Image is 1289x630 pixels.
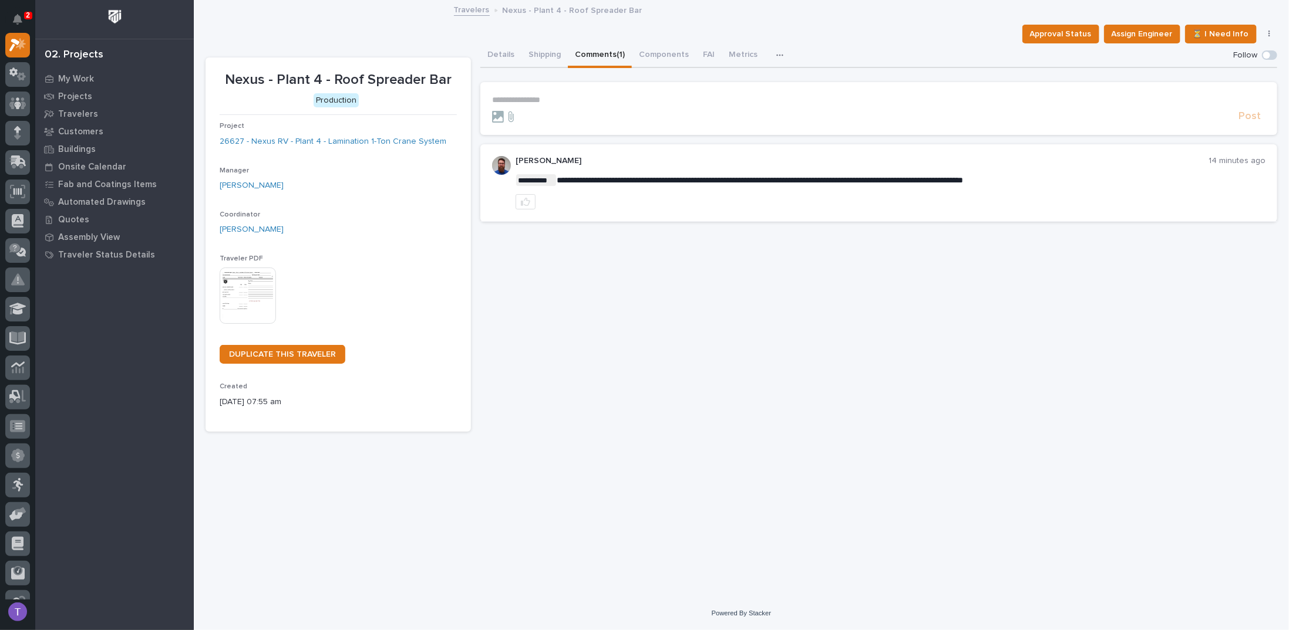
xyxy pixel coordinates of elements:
a: Travelers [35,105,194,123]
button: Assign Engineer [1104,25,1180,43]
p: Buildings [58,144,96,155]
p: [PERSON_NAME] [516,156,1209,166]
button: Approval Status [1022,25,1099,43]
a: Traveler Status Details [35,246,194,263]
span: Post [1238,110,1261,123]
span: Coordinator [220,211,260,218]
div: Production [314,93,359,108]
span: Assign Engineer [1112,27,1173,41]
a: Powered By Stacker [712,609,771,617]
button: Notifications [5,7,30,32]
p: Assembly View [58,232,120,243]
p: Customers [58,127,103,137]
a: Projects [35,87,194,105]
p: Onsite Calendar [58,162,126,172]
a: Assembly View [35,228,194,246]
img: Workspace Logo [104,6,126,28]
p: My Work [58,74,94,84]
a: Fab and Coatings Items [35,175,194,193]
span: Approval Status [1030,27,1092,41]
span: Traveler PDF [220,255,263,262]
a: 26627 - Nexus RV - Plant 4 - Lamination 1-Ton Crane System [220,136,446,148]
a: Automated Drawings [35,193,194,211]
a: Onsite Calendar [35,158,194,175]
p: Follow [1233,50,1257,60]
button: Metrics [722,43,765,68]
img: 6hTokn1ETDGPf9BPokIQ [492,156,511,175]
p: [DATE] 07:55 am [220,396,457,408]
p: Travelers [58,109,98,120]
button: Components [632,43,696,68]
button: users-avatar [5,599,30,624]
p: Nexus - Plant 4 - Roof Spreader Bar [503,3,642,16]
div: 02. Projects [45,49,103,62]
p: Quotes [58,215,89,225]
a: Travelers [454,2,490,16]
button: Details [480,43,521,68]
a: DUPLICATE THIS TRAVELER [220,345,345,364]
p: Traveler Status Details [58,250,155,260]
button: FAI [696,43,722,68]
button: ⏳ I Need Info [1185,25,1257,43]
span: Project [220,123,244,130]
button: like this post [516,194,536,209]
p: 14 minutes ago [1209,156,1266,166]
a: Customers [35,123,194,140]
a: Buildings [35,140,194,158]
button: Post [1234,110,1266,123]
p: Fab and Coatings Items [58,179,157,190]
p: Automated Drawings [58,197,146,208]
a: Quotes [35,211,194,228]
span: Manager [220,167,249,174]
span: DUPLICATE THIS TRAVELER [229,350,336,358]
a: [PERSON_NAME] [220,179,284,192]
button: Comments (1) [568,43,632,68]
p: Nexus - Plant 4 - Roof Spreader Bar [220,72,457,89]
span: ⏳ I Need Info [1193,27,1249,41]
p: 2 [26,11,30,19]
button: Shipping [521,43,568,68]
p: Projects [58,92,92,102]
span: Created [220,383,247,390]
a: [PERSON_NAME] [220,223,284,236]
div: Notifications2 [15,14,30,33]
a: My Work [35,70,194,87]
